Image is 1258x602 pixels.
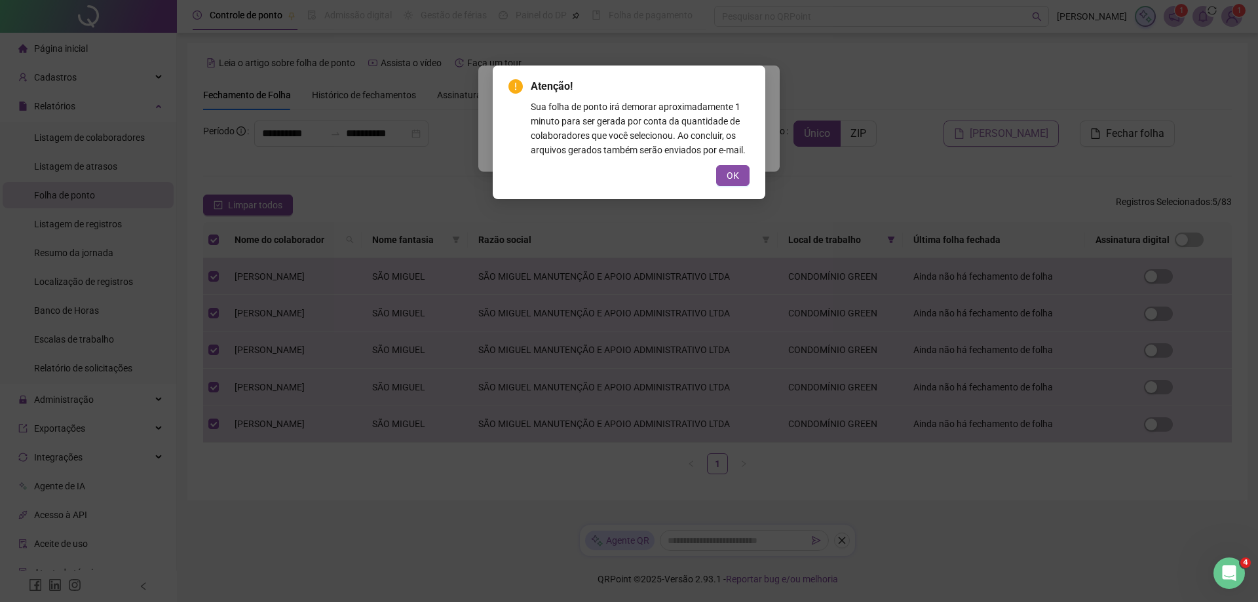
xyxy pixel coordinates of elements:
[508,79,523,94] span: exclamation-circle
[727,168,739,183] span: OK
[716,165,750,186] button: OK
[1213,557,1245,589] iframe: Intercom live chat
[531,100,750,157] div: Sua folha de ponto irá demorar aproximadamente 1 minuto para ser gerada por conta da quantidade d...
[531,79,750,94] span: Atenção!
[1240,557,1251,568] span: 4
